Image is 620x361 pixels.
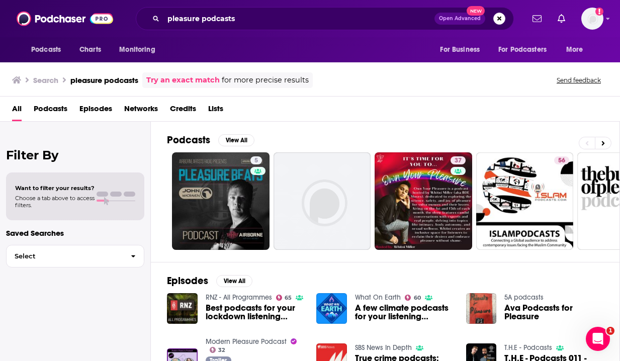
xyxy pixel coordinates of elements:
[554,10,569,27] a: Show notifications dropdown
[559,40,596,59] button: open menu
[206,304,305,321] a: Best podcasts for your lockdown listening pleasure
[12,101,22,121] a: All
[222,74,309,86] span: for more precise results
[119,43,155,57] span: Monitoring
[440,43,480,57] span: For Business
[375,152,472,250] a: 37
[254,156,258,166] span: 5
[355,304,454,321] a: A few climate podcasts for your listening pleasure
[70,75,138,85] h3: pleasure podcasts
[528,10,546,27] a: Show notifications dropdown
[250,156,262,164] a: 5
[586,327,610,351] iframe: Intercom live chat
[405,295,421,301] a: 60
[276,295,292,301] a: 65
[15,185,95,192] span: Want to filter your results?
[6,245,144,267] button: Select
[79,43,101,57] span: Charts
[167,293,198,324] img: Best podcasts for your lockdown listening pleasure
[146,74,220,86] a: Try an exact match
[566,43,583,57] span: More
[167,275,208,287] h2: Episodes
[476,152,574,250] a: 56
[208,101,223,121] a: Lists
[558,156,565,166] span: 56
[6,148,144,162] h2: Filter By
[498,43,547,57] span: For Podcasters
[73,40,107,59] a: Charts
[581,8,603,30] span: Logged in as AparnaKulkarni
[285,296,292,300] span: 65
[554,156,569,164] a: 56
[466,293,497,324] img: Ava Podcasts for Pleasure
[581,8,603,30] button: Show profile menu
[434,13,485,25] button: Open AdvancedNew
[167,134,254,146] a: PodcastsView All
[218,348,225,352] span: 32
[167,134,210,146] h2: Podcasts
[451,156,466,164] a: 37
[33,75,58,85] h3: Search
[79,101,112,121] a: Episodes
[218,134,254,146] button: View All
[112,40,168,59] button: open menu
[504,304,603,321] a: Ava Podcasts for Pleasure
[606,327,614,335] span: 1
[554,76,604,84] button: Send feedback
[210,347,225,353] a: 32
[163,11,434,27] input: Search podcasts, credits, & more...
[439,16,481,21] span: Open Advanced
[206,293,272,302] a: RNZ - All Programmes
[595,8,603,16] svg: Add a profile image
[433,40,492,59] button: open menu
[216,275,252,287] button: View All
[206,337,287,346] a: Modern Pleasure Podcast
[31,43,61,57] span: Podcasts
[167,275,252,287] a: EpisodesView All
[172,152,270,250] a: 5
[581,8,603,30] img: User Profile
[504,343,552,352] a: T.H.E - Podcasts
[24,40,74,59] button: open menu
[124,101,158,121] a: Networks
[414,296,421,300] span: 60
[492,40,561,59] button: open menu
[34,101,67,121] a: Podcasts
[455,156,462,166] span: 37
[17,9,113,28] img: Podchaser - Follow, Share and Rate Podcasts
[316,293,347,324] img: A few climate podcasts for your listening pleasure
[170,101,196,121] a: Credits
[355,343,412,352] a: SBS News In Depth
[504,293,544,302] a: 5A podcasts
[7,253,123,259] span: Select
[467,6,485,16] span: New
[136,7,514,30] div: Search podcasts, credits, & more...
[355,293,401,302] a: What On Earth
[15,195,95,209] span: Choose a tab above to access filters.
[6,228,144,238] p: Saved Searches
